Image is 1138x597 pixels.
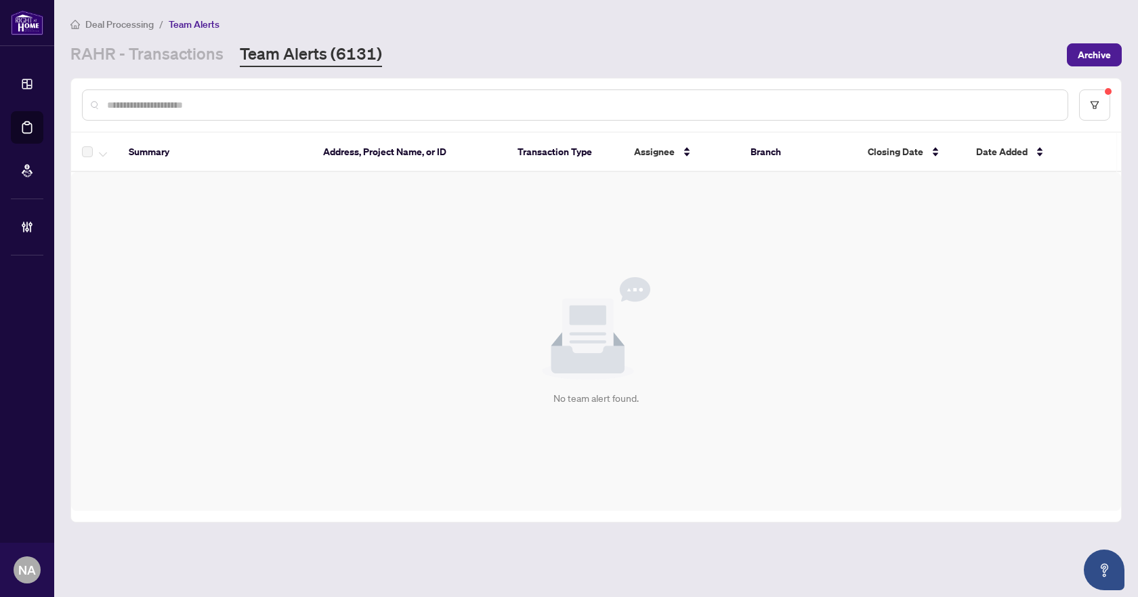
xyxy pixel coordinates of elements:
th: Address, Project Name, or ID [312,133,507,172]
span: Assignee [634,144,675,159]
span: Deal Processing [85,18,154,30]
span: home [70,20,80,29]
span: NA [18,560,36,579]
span: Archive [1078,44,1111,66]
li: / [159,16,163,32]
span: Closing Date [868,144,923,159]
img: Null State Icon [542,277,650,380]
span: Team Alerts [169,18,219,30]
th: Branch [740,133,856,172]
a: RAHR - Transactions [70,43,224,67]
th: Transaction Type [507,133,623,172]
span: Date Added [976,144,1028,159]
th: Closing Date [857,133,966,172]
button: Archive [1067,43,1122,66]
div: No team alert found. [553,391,639,406]
img: logo [11,10,43,35]
th: Assignee [623,133,740,172]
a: Team Alerts (6131) [240,43,382,67]
button: filter [1079,89,1110,121]
span: filter [1090,100,1099,110]
th: Summary [118,133,312,172]
button: Open asap [1084,550,1124,590]
th: Date Added [965,133,1105,172]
